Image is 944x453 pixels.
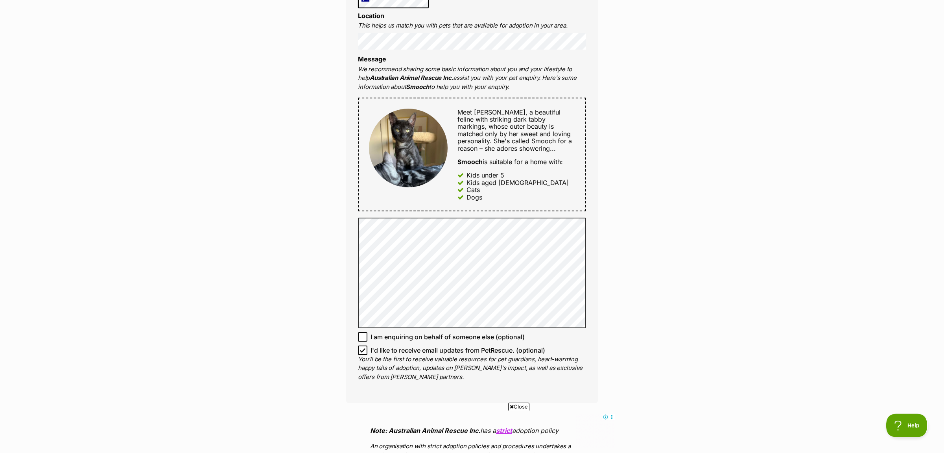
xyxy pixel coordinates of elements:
div: Dogs [466,194,482,201]
label: Message [358,55,386,63]
p: We recommend sharing some basic information about you and your lifestyle to help assist you with ... [358,65,586,92]
div: is suitable for a home with: [457,158,575,165]
strong: Smooch [457,158,483,166]
p: This helps us match you with pets that are available for adoption in your area. [358,21,586,30]
strong: Australian Animal Rescue Inc. [370,74,453,81]
span: Meet [PERSON_NAME], a beautiful feline with striking dark tabby markings, whose outer beauty is m... [457,108,572,152]
div: Kids aged [DEMOGRAPHIC_DATA] [466,179,569,186]
img: Smooch [369,109,448,187]
label: Location [358,12,384,20]
iframe: Advertisement [329,414,615,449]
div: Cats [466,186,480,193]
span: I'd like to receive email updates from PetRescue. (optional) [371,346,545,355]
div: Kids under 5 [466,172,504,179]
span: Close [508,403,529,410]
iframe: Help Scout Beacon - Open [886,414,928,437]
p: You'll be the first to receive valuable resources for pet guardians, heart-warming happy tails of... [358,355,586,382]
span: I am enquiring on behalf of someone else (optional) [371,332,525,342]
strong: Smooch [406,83,429,91]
